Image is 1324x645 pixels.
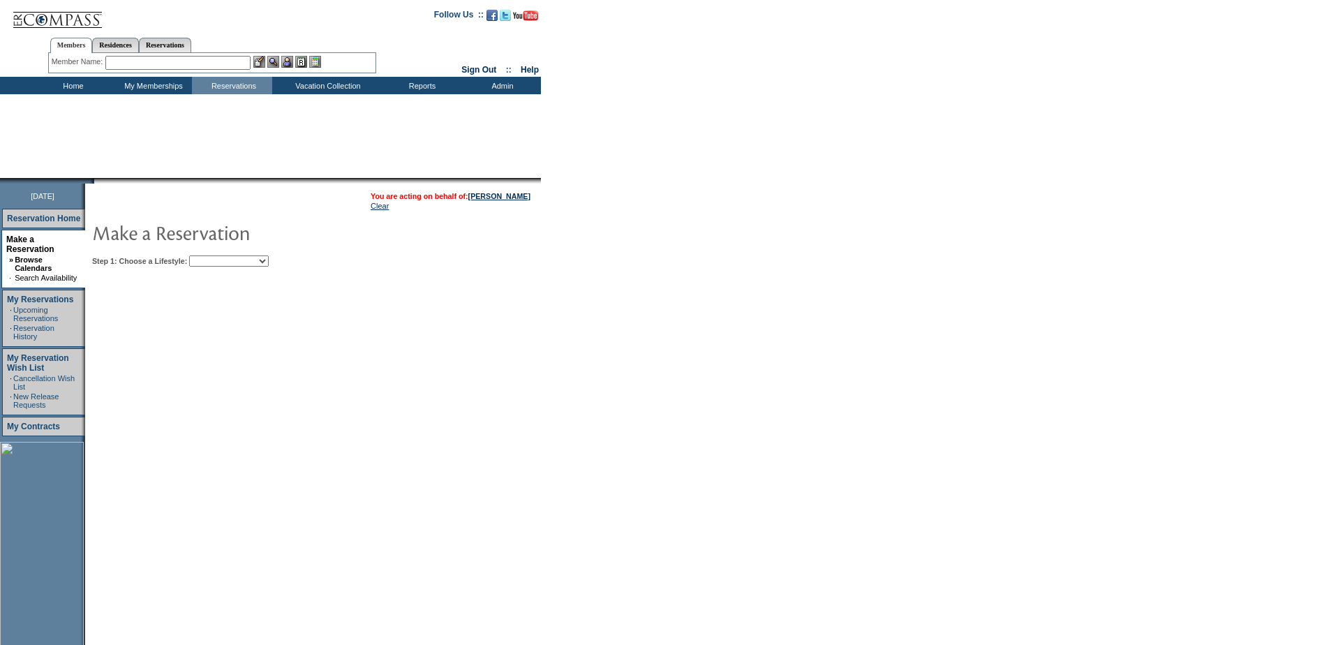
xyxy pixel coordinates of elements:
[139,38,191,52] a: Reservations
[13,392,59,409] a: New Release Requests
[7,214,80,223] a: Reservation Home
[434,8,484,25] td: Follow Us ::
[31,77,112,94] td: Home
[380,77,461,94] td: Reports
[267,56,279,68] img: View
[513,14,538,22] a: Subscribe to our YouTube Channel
[192,77,272,94] td: Reservations
[112,77,192,94] td: My Memberships
[521,65,539,75] a: Help
[309,56,321,68] img: b_calculator.gif
[15,255,52,272] a: Browse Calendars
[31,192,54,200] span: [DATE]
[486,14,498,22] a: Become our fan on Facebook
[506,65,512,75] span: ::
[461,77,541,94] td: Admin
[281,56,293,68] img: Impersonate
[13,374,75,391] a: Cancellation Wish List
[468,192,530,200] a: [PERSON_NAME]
[371,192,530,200] span: You are acting on behalf of:
[50,38,93,53] a: Members
[10,306,12,322] td: ·
[13,324,54,341] a: Reservation History
[253,56,265,68] img: b_edit.gif
[7,295,73,304] a: My Reservations
[500,14,511,22] a: Follow us on Twitter
[500,10,511,21] img: Follow us on Twitter
[9,274,13,282] td: ·
[7,353,69,373] a: My Reservation Wish List
[92,38,139,52] a: Residences
[52,56,105,68] div: Member Name:
[10,392,12,409] td: ·
[92,218,371,246] img: pgTtlMakeReservation.gif
[6,235,54,254] a: Make a Reservation
[89,178,94,184] img: promoShadowLeftCorner.gif
[10,324,12,341] td: ·
[7,422,60,431] a: My Contracts
[272,77,380,94] td: Vacation Collection
[513,10,538,21] img: Subscribe to our YouTube Channel
[295,56,307,68] img: Reservations
[10,374,12,391] td: ·
[486,10,498,21] img: Become our fan on Facebook
[371,202,389,210] a: Clear
[13,306,58,322] a: Upcoming Reservations
[94,178,96,184] img: blank.gif
[92,257,187,265] b: Step 1: Choose a Lifestyle:
[9,255,13,264] b: »
[15,274,77,282] a: Search Availability
[461,65,496,75] a: Sign Out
